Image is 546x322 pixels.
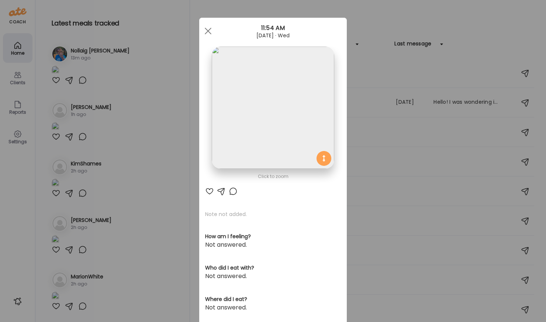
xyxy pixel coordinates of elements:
div: Not answered. [205,272,341,281]
h3: How am I feeling? [205,233,341,240]
div: [DATE] · Wed [199,32,347,38]
h3: Where did I eat? [205,295,341,303]
div: Click to zoom [205,172,341,181]
h3: Who did I eat with? [205,264,341,272]
div: 11:54 AM [199,24,347,32]
p: Note not added. [205,210,341,218]
div: Not answered. [205,240,341,249]
div: Not answered. [205,303,341,312]
img: images%2FtWGZA4JeKxP2yWK9tdH6lKky5jf1%2FumJFsvfAXX7Ij5d6fokZ%2FoDszGZ0EgoXK0zY0v3vS_1080 [212,47,334,169]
